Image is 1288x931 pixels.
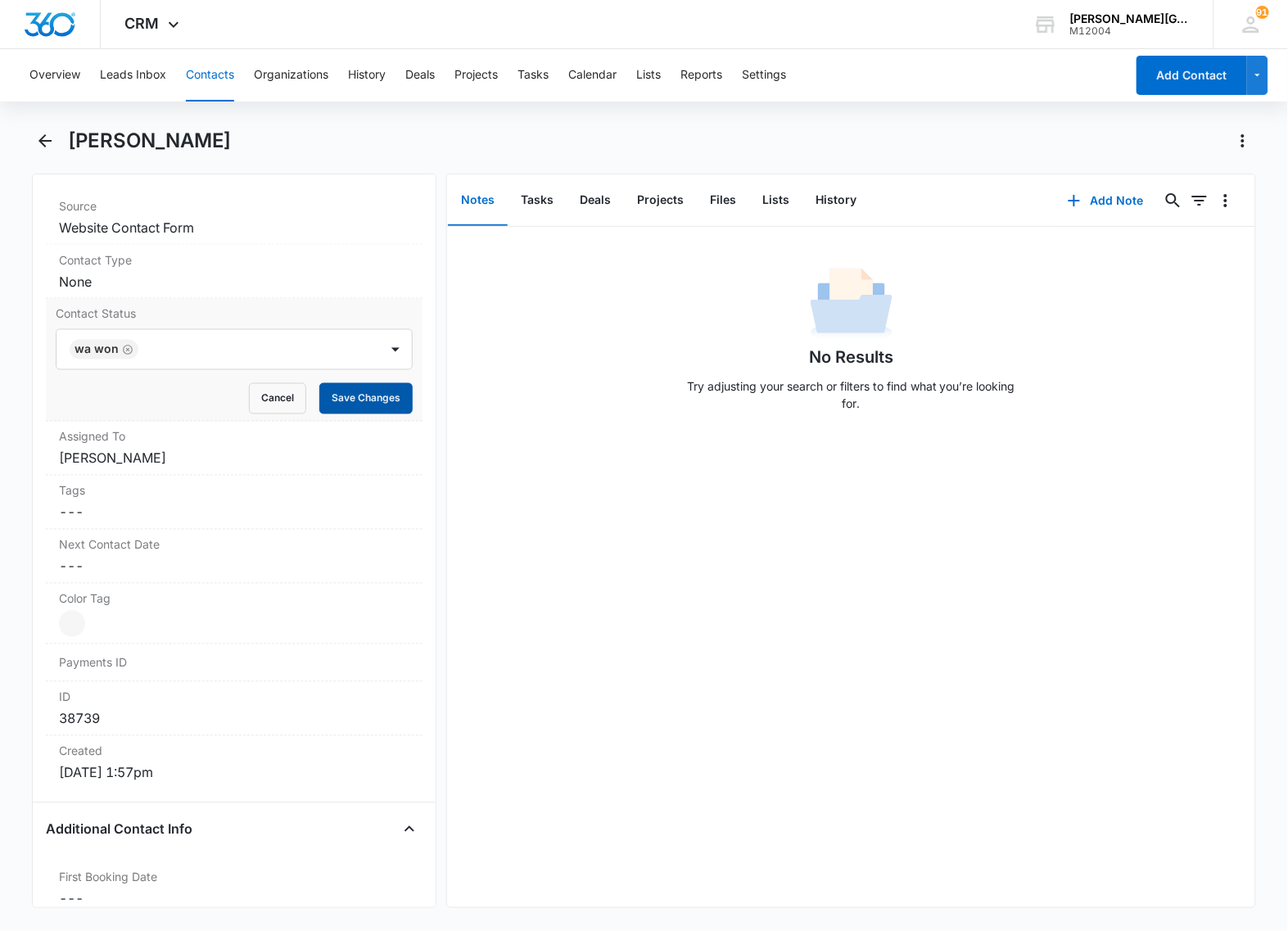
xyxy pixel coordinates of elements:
div: SourceWebsite Contact Form [46,191,423,245]
button: Close [396,816,423,843]
dd: Website Contact Form [59,218,409,237]
button: Projects [454,49,498,102]
h1: [PERSON_NAME] [68,129,232,153]
button: Calendar [568,49,617,102]
div: Tags--- [46,476,423,530]
div: First Booking Date--- [46,862,423,916]
img: No Data [811,263,893,345]
button: Notes [448,175,508,226]
label: Assigned To [59,428,409,445]
h4: Additional Contact Info [46,820,192,839]
div: Color Tag [46,584,423,644]
p: Try adjusting your search or filters to find what you’re looking for. [680,377,1024,412]
label: Color Tag [59,590,409,608]
label: Next Contact Date [59,536,409,554]
button: Lists [749,175,802,226]
div: ID38739 [46,682,423,736]
div: account id [1070,25,1190,37]
div: Contact TypeNone [46,245,423,299]
button: Projects [624,175,697,226]
label: Contact Type [59,251,409,269]
button: Add Contact [1137,56,1247,95]
button: Files [697,175,749,226]
dd: --- [59,503,409,522]
label: First Booking Date [59,869,409,886]
span: 91 [1256,6,1269,19]
h1: No Results [809,345,893,369]
button: History [802,175,870,226]
button: Contacts [186,49,234,102]
dd: [DATE] 1:57pm [59,763,409,783]
button: Overflow Menu [1213,188,1239,214]
div: WA Won [75,344,119,355]
label: Contact Status [56,305,413,323]
button: Lists [636,49,661,102]
div: Created[DATE] 1:57pm [46,736,423,789]
div: Remove WA Won [119,344,133,355]
button: Overview [29,49,80,102]
div: notifications count [1256,6,1269,19]
button: Organizations [254,49,328,102]
button: Save Changes [319,383,413,414]
div: Payments ID [46,644,423,682]
span: CRM [125,15,160,32]
div: account name [1070,12,1190,25]
button: Search... [1160,188,1186,214]
button: Deals [405,49,435,102]
button: Reports [680,49,722,102]
div: Next Contact Date--- [46,530,423,584]
dd: None [59,272,409,292]
button: Back [32,128,57,154]
button: Tasks [508,175,567,226]
dt: Created [59,743,409,760]
button: Actions [1230,128,1256,154]
div: Assigned To[PERSON_NAME] [46,422,423,476]
button: Tasks [517,49,549,102]
dt: ID [59,689,409,706]
dd: 38739 [59,709,409,729]
label: Tags [59,482,409,499]
dd: --- [59,889,409,909]
dt: Payments ID [59,654,147,671]
button: Settings [742,49,786,102]
button: Filters [1186,188,1213,214]
dd: --- [59,557,409,576]
button: Leads Inbox [100,49,166,102]
button: Add Note [1051,181,1160,220]
label: Source [59,197,409,215]
button: History [348,49,386,102]
button: Deals [567,175,624,226]
dd: [PERSON_NAME] [59,449,409,468]
button: Cancel [249,383,306,414]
